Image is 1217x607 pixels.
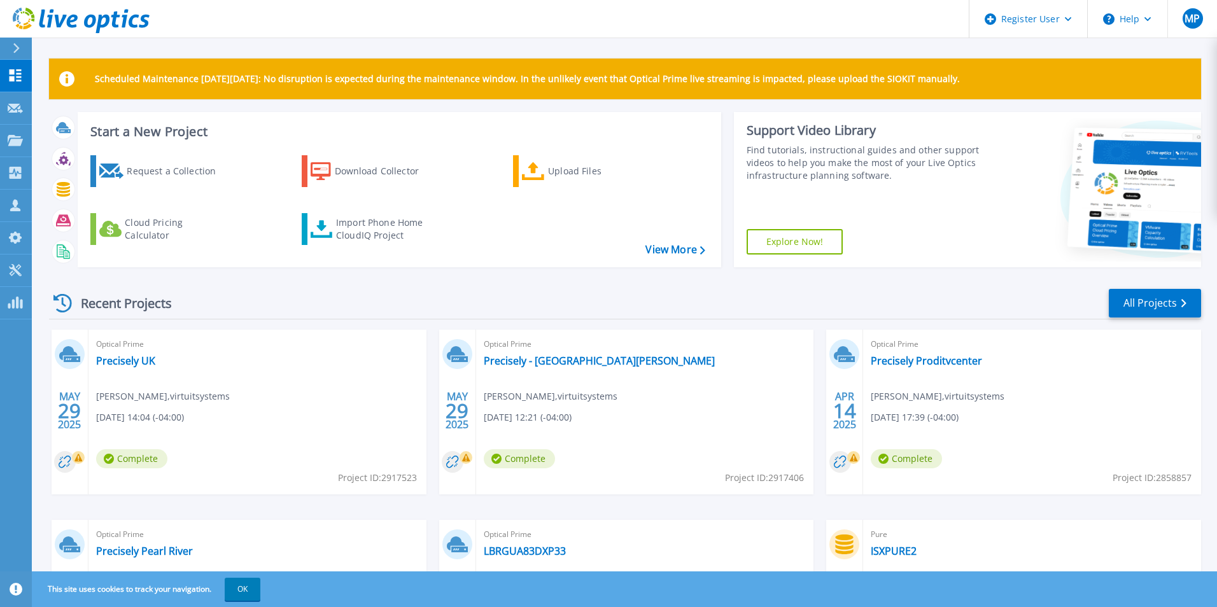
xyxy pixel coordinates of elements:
div: Recent Projects [49,288,189,319]
span: [PERSON_NAME] , virtuitsystems [96,389,230,403]
div: MAY 2025 [57,387,81,434]
a: Download Collector [302,155,444,187]
a: Cloud Pricing Calculator [90,213,232,245]
a: ISXPURE2 [871,545,917,557]
button: OK [225,578,260,601]
a: LBRGUA83DXP33 [484,545,566,557]
span: Complete [871,449,942,468]
div: Cloud Pricing Calculator [125,216,227,242]
div: Download Collector [335,158,437,184]
a: Explore Now! [747,229,843,255]
span: 29 [58,405,81,416]
a: Precisely - [GEOGRAPHIC_DATA][PERSON_NAME] [484,354,715,367]
span: [DATE] 17:39 (-04:00) [871,410,959,424]
span: Optical Prime [871,337,1193,351]
span: Optical Prime [96,527,419,541]
span: Complete [96,449,167,468]
span: Project ID: 2858857 [1113,471,1192,485]
div: Import Phone Home CloudIQ Project [336,216,435,242]
span: Pure [871,527,1193,541]
div: MAY 2025 [445,387,469,434]
a: Upload Files [513,155,655,187]
span: [PERSON_NAME] , virtuitsystems [484,389,617,403]
a: Precisely UK [96,354,155,367]
span: Complete [484,449,555,468]
span: MP [1185,13,1200,24]
div: Upload Files [548,158,650,184]
span: 14 [833,405,856,416]
span: Optical Prime [484,337,806,351]
a: Precisely Proditvcenter [871,354,982,367]
span: Project ID: 2917523 [338,471,417,485]
a: View More [645,244,705,256]
h3: Start a New Project [90,125,705,139]
div: Request a Collection [127,158,229,184]
p: Scheduled Maintenance [DATE][DATE]: No disruption is expected during the maintenance window. In t... [95,74,960,84]
span: 29 [446,405,468,416]
span: This site uses cookies to track your navigation. [35,578,260,601]
span: Optical Prime [96,337,419,351]
span: Project ID: 2917406 [725,471,804,485]
div: Find tutorials, instructional guides and other support videos to help you make the most of your L... [747,144,985,182]
div: APR 2025 [833,387,857,434]
span: [PERSON_NAME] , virtuitsystems [871,389,1004,403]
span: [DATE] 14:04 (-04:00) [96,410,184,424]
a: Request a Collection [90,155,232,187]
a: Precisely Pearl River [96,545,193,557]
span: [DATE] 12:21 (-04:00) [484,410,572,424]
span: Optical Prime [484,527,806,541]
a: All Projects [1109,289,1201,317]
div: Support Video Library [747,122,985,139]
